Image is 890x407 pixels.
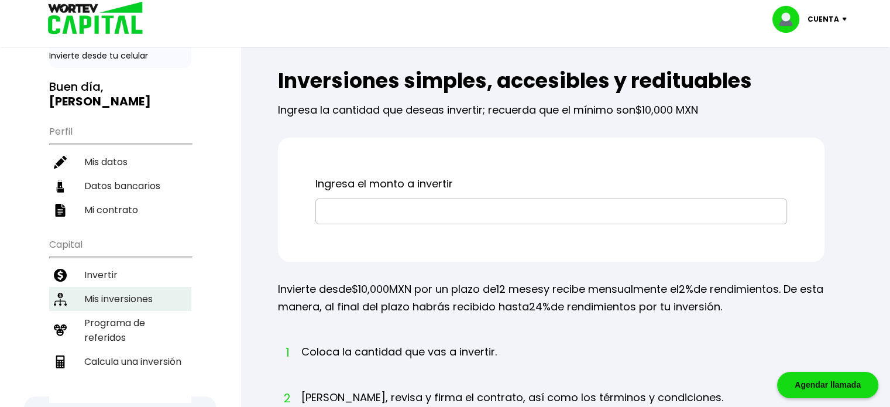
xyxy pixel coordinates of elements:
span: 2 [284,389,290,407]
img: invertir-icon.b3b967d7.svg [54,269,67,282]
a: Invertir [49,263,191,287]
h2: Inversiones simples, accesibles y redituables [278,69,824,93]
img: calculadora-icon.17d418c4.svg [54,355,67,368]
p: Ingresa el monto a invertir [315,175,787,193]
a: Mis datos [49,150,191,174]
img: recomiendanos-icon.9b8e9327.svg [54,324,67,337]
span: 2% [679,282,693,296]
ul: Perfil [49,118,191,222]
a: Programa de referidos [49,311,191,350]
img: inversiones-icon.6695dc30.svg [54,293,67,306]
span: 12 meses [496,282,544,296]
span: $10,000 [352,282,389,296]
a: Mis inversiones [49,287,191,311]
span: 1 [284,344,290,361]
img: contrato-icon.f2db500c.svg [54,204,67,217]
p: Ingresa la cantidad que deseas invertir; recuerda que el mínimo son [278,93,824,119]
a: Datos bancarios [49,174,191,198]
li: Coloca la cantidad que vas a invertir. [301,344,497,382]
p: Invierte desde tu celular [49,50,191,62]
p: Invierte desde MXN por un plazo de y recibe mensualmente el de rendimientos. De esta manera, al f... [278,281,824,316]
span: 24% [529,299,551,314]
img: datos-icon.10cf9172.svg [54,180,67,193]
p: Cuenta [807,11,839,28]
img: profile-image [772,6,807,33]
span: $10,000 MXN [635,102,698,117]
div: Agendar llamada [777,372,878,398]
h3: Buen día, [49,80,191,109]
ul: Capital [49,231,191,403]
a: Mi contrato [49,198,191,222]
img: editar-icon.952d3147.svg [54,156,67,169]
b: [PERSON_NAME] [49,93,151,110]
img: icon-down [839,18,855,21]
a: Calcula una inversión [49,350,191,374]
